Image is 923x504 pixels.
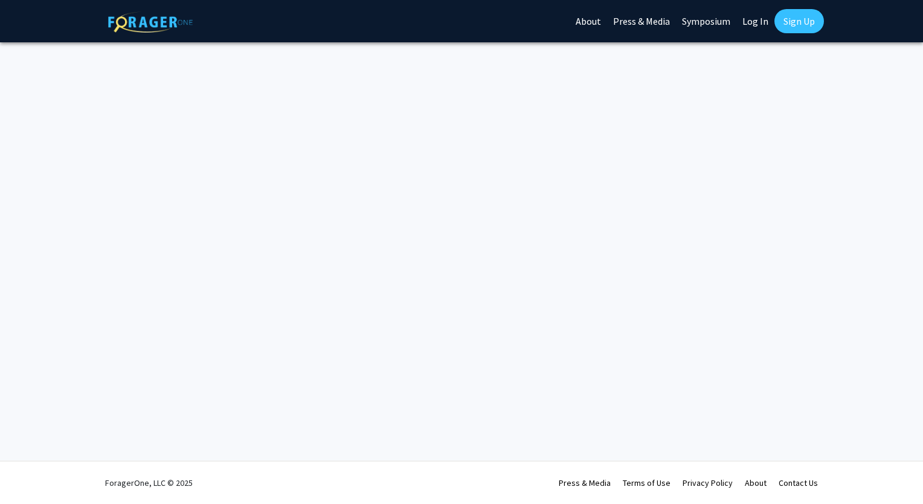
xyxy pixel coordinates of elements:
[683,477,733,488] a: Privacy Policy
[774,9,824,33] a: Sign Up
[108,11,193,33] img: ForagerOne Logo
[779,477,818,488] a: Contact Us
[559,477,611,488] a: Press & Media
[105,462,193,504] div: ForagerOne, LLC © 2025
[623,477,671,488] a: Terms of Use
[745,477,767,488] a: About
